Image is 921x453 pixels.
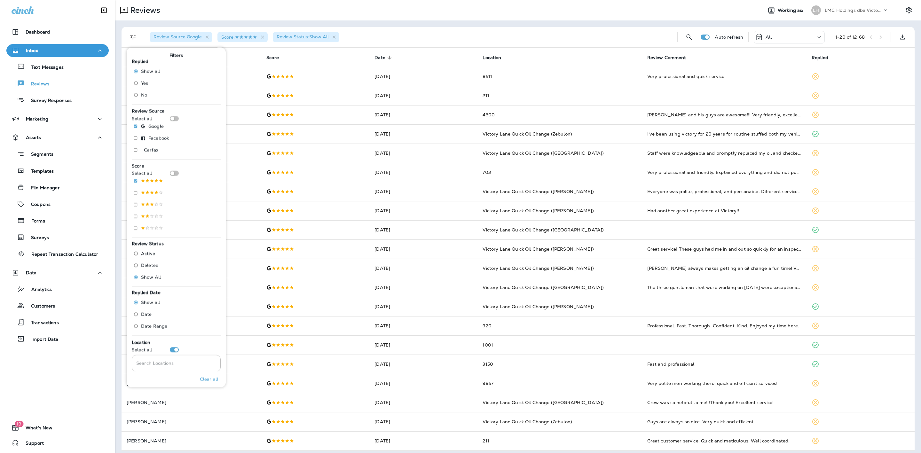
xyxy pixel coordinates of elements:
[277,34,329,40] span: Review Status : Show All
[6,230,109,244] button: Surveys
[483,265,594,271] span: Victory Lane Quick Oil Change ([PERSON_NAME])
[132,163,144,169] span: Score
[369,431,477,450] td: [DATE]
[647,207,801,214] div: Had another great experience at Victory!!
[811,5,821,15] div: LH
[369,163,477,182] td: [DATE]
[132,290,161,295] span: Replied Date
[6,93,109,107] button: Survey Responses
[647,150,801,156] div: Staff were knowledgeable and promptly replaced my oil and checked every other thing.
[374,55,394,60] span: Date
[6,214,109,227] button: Forms
[483,55,509,60] span: Location
[132,171,152,176] p: Select all
[169,53,183,58] span: Filters
[835,35,865,40] div: 1 - 20 of 12168
[6,197,109,211] button: Coupons
[369,412,477,431] td: [DATE]
[127,419,256,424] p: [PERSON_NAME]
[127,400,256,405] p: [PERSON_NAME]
[266,55,279,60] span: Score
[483,380,493,386] span: 9957
[6,164,109,177] button: Templates
[647,284,801,291] div: The three gentleman that were working on 8-11-25 were exceptional. Both professional and personab...
[483,93,489,98] span: 211
[825,8,882,13] p: LMC Holdings dba Victory Lane Quick Oil Change
[369,259,477,278] td: [DATE]
[6,332,109,346] button: Import Data
[483,189,594,194] span: Victory Lane Quick Oil Change ([PERSON_NAME])
[19,425,52,433] span: What's New
[132,108,164,114] span: Review Source
[483,112,495,118] span: 4300
[132,116,152,121] p: Select all
[25,65,64,71] p: Text Messages
[141,80,148,85] span: Yes
[483,55,501,60] span: Location
[6,266,109,279] button: Data
[483,150,604,156] span: Victory Lane Quick Oil Change ([GEOGRAPHIC_DATA])
[483,131,572,137] span: Victory Lane Quick Oil Change (Zebulon)
[6,44,109,57] button: Inbox
[812,55,828,60] span: Replied
[25,337,59,343] p: Import Data
[483,400,604,405] span: Victory Lane Quick Oil Change ([GEOGRAPHIC_DATA])
[141,275,161,280] span: Show All
[683,31,696,43] button: Search Reviews
[647,246,801,252] div: Great service! These guys had me in and out so quickly for an inspection, oil change, and tire ro...
[647,73,801,80] div: Very professional and quick service
[6,60,109,74] button: Text Messages
[127,438,256,443] p: [PERSON_NAME]
[148,123,164,129] p: Google
[6,437,109,449] button: Support
[369,335,477,355] td: [DATE]
[483,227,604,233] span: Victory Lane Quick Oil Change ([GEOGRAPHIC_DATA])
[127,44,226,387] div: Filters
[6,421,109,434] button: 19What's New
[483,323,491,329] span: 920
[369,182,477,201] td: [DATE]
[369,105,477,124] td: [DATE]
[369,124,477,144] td: [DATE]
[150,32,212,42] div: Review Source:Google
[369,86,477,105] td: [DATE]
[26,29,50,35] p: Dashboard
[6,282,109,296] button: Analytics
[144,147,158,152] p: Carfax
[128,5,160,15] p: Reviews
[483,419,572,425] span: Victory Lane Quick Oil Change (Zebulon)
[25,235,49,241] p: Surveys
[369,201,477,220] td: [DATE]
[374,55,385,60] span: Date
[812,55,837,60] span: Replied
[141,324,167,329] span: Date Range
[903,4,915,16] button: Settings
[141,68,160,74] span: Show all
[647,131,801,137] div: I've been using victory for 20 years for routine stuffed both my vehicles they get you in and out...
[778,8,805,13] span: Working as:
[25,287,52,293] p: Analytics
[369,297,477,316] td: [DATE]
[25,218,45,224] p: Forms
[896,31,909,43] button: Export as CSV
[483,208,594,214] span: Victory Lane Quick Oil Change ([PERSON_NAME])
[369,316,477,335] td: [DATE]
[6,181,109,194] button: File Manager
[369,393,477,412] td: [DATE]
[647,323,801,329] div: Professional. Fast. Thorough. Confident. Kind. Enjoyed my time here.
[647,399,801,406] div: Crew was so helpful to me!!!Thank you! Excellent service!
[26,270,37,275] p: Data
[15,421,23,427] span: 19
[200,377,218,382] p: Clear all
[647,55,686,60] span: Review Comment
[369,144,477,163] td: [DATE]
[141,312,152,317] span: Date
[25,185,60,191] p: File Manager
[369,355,477,374] td: [DATE]
[647,418,801,425] div: Guys are always so nice. Very quick and efficient
[369,278,477,297] td: [DATE]
[153,34,202,40] span: Review Source : Google
[26,116,48,121] p: Marketing
[647,112,801,118] div: Antoine and his guys are awesome!!! Very friendly, excellent work, and thorough No pressure sales...
[95,4,113,17] button: Collapse Sidebar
